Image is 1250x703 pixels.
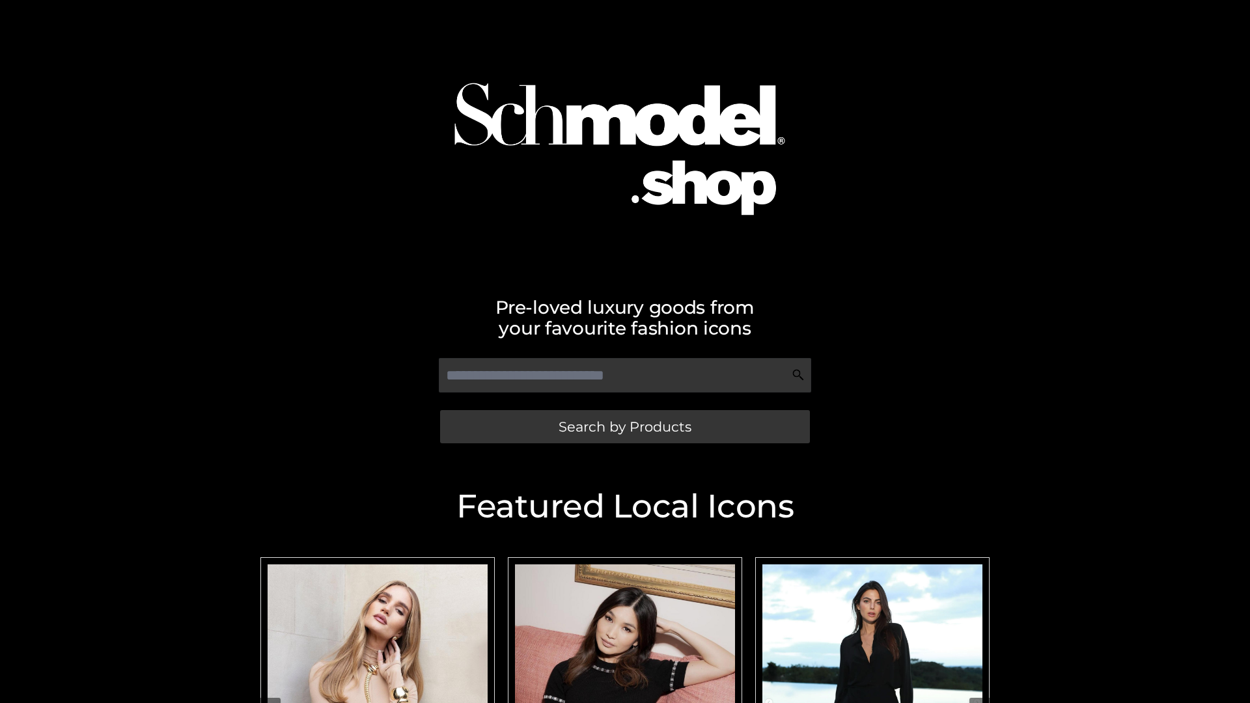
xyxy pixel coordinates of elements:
span: Search by Products [559,420,691,434]
h2: Featured Local Icons​ [254,490,996,523]
a: Search by Products [440,410,810,443]
h2: Pre-loved luxury goods from your favourite fashion icons [254,297,996,338]
img: Search Icon [792,368,805,381]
